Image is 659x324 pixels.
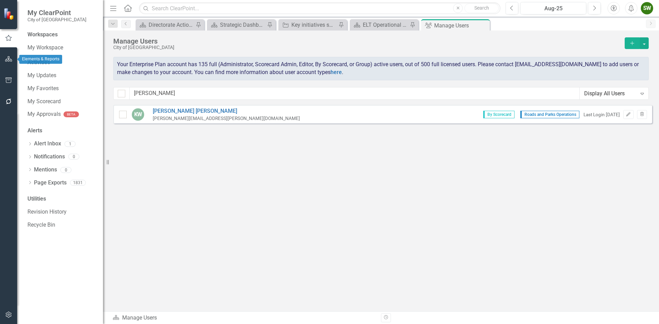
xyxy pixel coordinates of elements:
[27,98,96,106] a: My Scorecard
[523,4,584,13] div: Aug-25
[584,89,637,97] div: Display All Users
[520,2,586,14] button: Aug-25
[149,21,194,29] div: Directorate Action Plan
[27,221,96,229] a: Recycle Bin
[641,2,653,14] button: SW
[139,2,500,14] input: Search ClearPoint...
[27,72,96,80] a: My Updates
[34,153,65,161] a: Notifications
[65,141,76,147] div: 1
[331,69,342,75] a: here
[113,37,621,45] div: Manage Users
[351,21,408,29] a: ELT Operational Plan
[34,179,67,187] a: Page Exports
[27,9,86,17] span: My ClearPoint
[27,85,96,93] a: My Favorites
[27,44,96,52] a: My Workspace
[70,180,86,186] div: 1831
[27,110,61,118] a: My Approvals
[19,55,62,64] div: Elements & Reports
[27,208,96,216] a: Revision History
[520,111,579,118] span: Roads and Parks Operations
[129,87,580,100] input: Filter Users...
[113,314,376,322] div: Manage Users
[209,21,265,29] a: Strategic Dashboard
[63,111,79,117] div: BETA
[113,45,621,50] div: City of [GEOGRAPHIC_DATA]
[153,115,300,122] div: [PERSON_NAME][EMAIL_ADDRESS][PERSON_NAME][DOMAIN_NAME]
[363,21,408,29] div: ELT Operational Plan
[291,21,337,29] div: Key initiatives supporting Council's focus areas
[137,21,194,29] a: Directorate Action Plan
[60,167,71,173] div: 0
[583,111,620,118] div: Last Login [DATE]
[68,154,79,160] div: 0
[27,127,96,135] div: Alerts
[474,5,489,11] span: Search
[34,140,61,148] a: Alert Inbox
[27,195,96,203] div: Utilities
[27,31,58,39] div: Workspaces
[280,21,337,29] a: Key initiatives supporting Council's focus areas
[117,61,639,75] span: Your Enterprise Plan account has 135 full (Administrator, Scorecard Admin, Editor, By Scorecard, ...
[483,111,515,118] span: By Scorecard
[34,166,57,174] a: Mentions
[27,17,86,22] small: City of [GEOGRAPHIC_DATA]
[153,107,300,115] a: [PERSON_NAME] [PERSON_NAME]
[3,7,16,20] img: ClearPoint Strategy
[132,108,144,121] div: KW
[434,21,488,30] div: Manage Users
[464,3,499,13] button: Search
[220,21,265,29] div: Strategic Dashboard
